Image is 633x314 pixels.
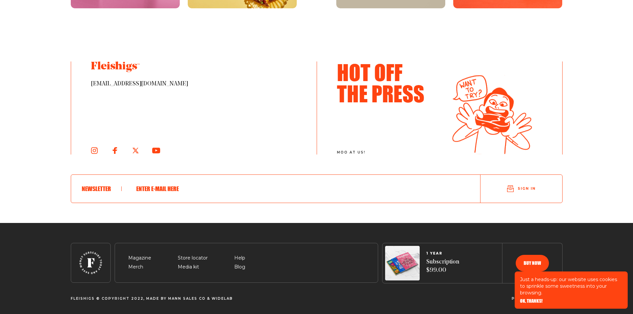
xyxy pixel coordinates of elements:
[212,296,233,301] a: Widelab
[426,258,459,274] span: Subscription $99.00
[212,297,233,301] span: Widelab
[520,299,543,303] button: OK, THANKS!
[128,254,151,262] span: Magazine
[524,261,541,265] span: Buy now
[385,246,420,280] img: Magazines image
[128,255,151,261] a: Magazine
[512,297,561,300] a: Privacy and terms
[178,264,199,270] a: Media kit
[207,297,210,301] span: &
[128,263,143,271] span: Merch
[91,80,297,88] span: [EMAIL_ADDRESS][DOMAIN_NAME]
[144,297,145,301] span: ,
[168,296,206,301] a: Mann Sales CO
[518,186,536,191] span: Sign in
[71,297,144,301] span: Fleishigs © Copyright 2022
[234,255,245,261] a: Help
[234,264,245,270] a: Blog
[178,255,208,261] a: Store locator
[512,297,561,301] span: Privacy and terms
[480,177,562,200] button: Sign in
[178,254,208,262] span: Store locator
[337,61,433,104] h3: Hot Off The Press
[146,297,167,301] span: Made By
[178,263,199,271] span: Media kit
[128,264,143,270] a: Merch
[234,254,245,262] span: Help
[516,255,549,271] button: Buy now
[426,252,459,256] span: 1 YEAR
[168,297,206,301] span: Mann Sales CO
[132,180,459,197] input: Enter e-mail here
[234,263,245,271] span: Blog
[337,151,437,155] span: moo at us!
[520,276,622,296] p: Just a heads-up: our website uses cookies to sprinkle some sweetness into your browsing.
[82,185,122,192] h6: Newsletter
